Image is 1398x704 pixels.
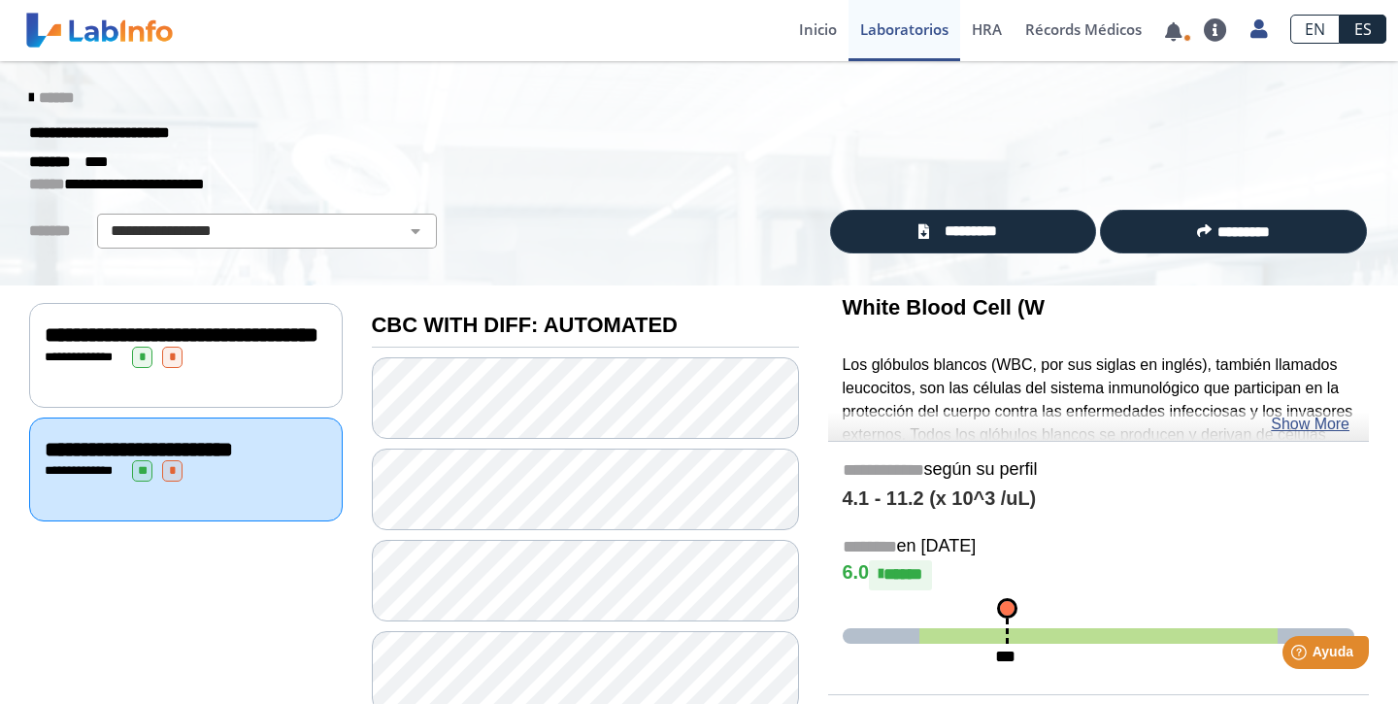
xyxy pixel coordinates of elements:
[843,487,1355,511] h4: 4.1 - 11.2 (x 10^3 /uL)
[843,536,1355,558] h5: en [DATE]
[1225,628,1377,683] iframe: Help widget launcher
[372,313,678,337] b: CBC WITH DIFF: AUTOMATED
[843,560,1355,589] h4: 6.0
[843,295,1046,319] b: White Blood Cell (W
[843,459,1355,482] h5: según su perfil
[1290,15,1340,44] a: EN
[972,19,1002,39] span: HRA
[843,353,1355,655] p: Los glóbulos blancos (WBC, por sus siglas en inglés), también llamados leucocitos, son las célula...
[1271,413,1349,436] a: Show More
[1340,15,1386,44] a: ES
